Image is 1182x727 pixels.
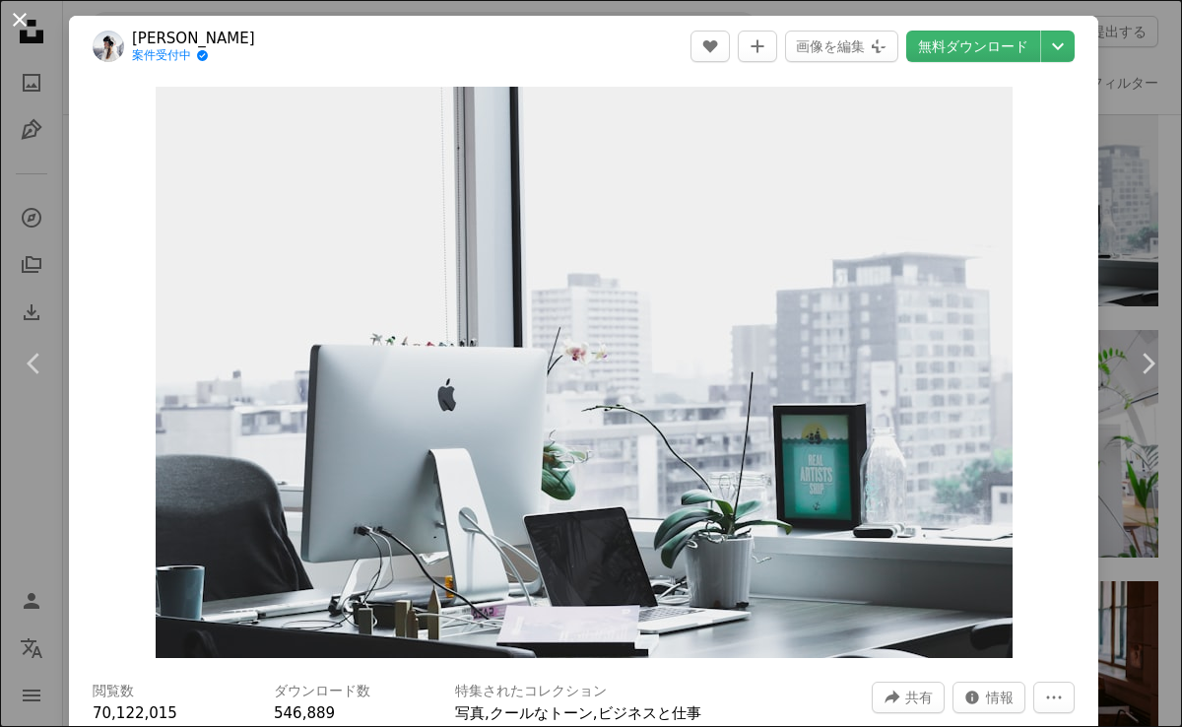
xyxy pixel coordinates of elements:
[455,704,485,722] a: 写真
[93,31,124,62] img: Alesia Kazantcevaのプロフィールを見る
[785,31,898,62] button: 画像を編集
[93,682,134,701] h3: 閲覧数
[986,683,1014,712] span: 情報
[132,29,255,48] a: [PERSON_NAME]
[1113,269,1182,458] a: 次へ
[738,31,777,62] button: コレクションに追加する
[132,48,255,64] a: 案件受付中
[1041,31,1075,62] button: ダウンロードサイズを選択してください
[593,704,598,722] span: ,
[905,683,933,712] span: 共有
[156,87,1013,658] button: この画像でズームインする
[485,704,490,722] span: ,
[274,682,370,701] h3: ダウンロード数
[93,704,177,722] span: 70,122,015
[455,682,607,701] h3: 特集されたコレクション
[952,682,1025,713] button: この画像に関する統計
[598,704,701,722] a: ビジネスと仕事
[156,87,1013,658] img: 銀色のiMacのクローズアップ写真
[872,682,945,713] button: このビジュアルを共有する
[906,31,1040,62] a: 無料ダウンロード
[1033,682,1075,713] button: その他のアクション
[490,704,593,722] a: クールなトーン
[274,704,335,722] span: 546,889
[690,31,730,62] button: いいね！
